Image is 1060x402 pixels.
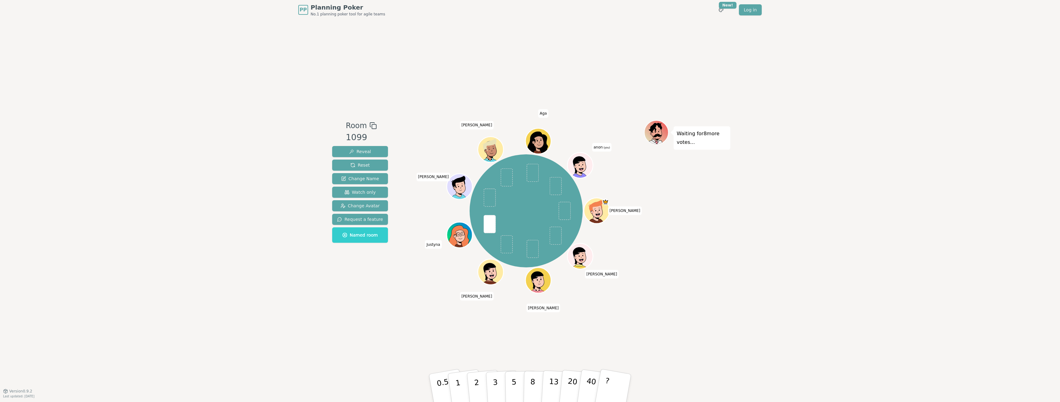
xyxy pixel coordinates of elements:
[460,121,494,130] span: Click to change your name
[332,173,388,184] button: Change Name
[342,232,378,238] span: Named room
[739,4,762,15] a: Log in
[332,160,388,171] button: Reset
[608,206,642,215] span: Click to change your name
[349,148,371,155] span: Reveal
[298,3,385,17] a: PPPlanning PokerNo.1 planning poker tool for agile teams
[592,143,611,152] span: Click to change your name
[715,4,727,15] button: New!
[538,109,548,118] span: Click to change your name
[3,395,35,398] span: Last updated: [DATE]
[719,2,736,9] div: New!
[417,173,450,181] span: Click to change your name
[3,389,32,394] button: Version0.9.2
[346,120,367,131] span: Room
[602,199,609,205] span: Igor is the host
[311,12,385,17] span: No.1 planning poker tool for agile teams
[344,189,376,195] span: Watch only
[603,146,610,149] span: (you)
[341,176,379,182] span: Change Name
[568,153,592,177] button: Click to change your avatar
[332,187,388,198] button: Watch only
[332,214,388,225] button: Request a feature
[332,227,388,243] button: Named room
[300,6,307,14] span: PP
[332,146,388,157] button: Reveal
[332,200,388,211] button: Change Avatar
[337,216,383,222] span: Request a feature
[526,304,560,312] span: Click to change your name
[350,162,370,168] span: Reset
[9,389,32,394] span: Version 0.9.2
[585,270,619,278] span: Click to change your name
[677,129,727,147] p: Waiting for 8 more votes...
[311,3,385,12] span: Planning Poker
[346,131,377,144] div: 1099
[460,292,494,301] span: Click to change your name
[425,240,442,249] span: Click to change your name
[340,203,380,209] span: Change Avatar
